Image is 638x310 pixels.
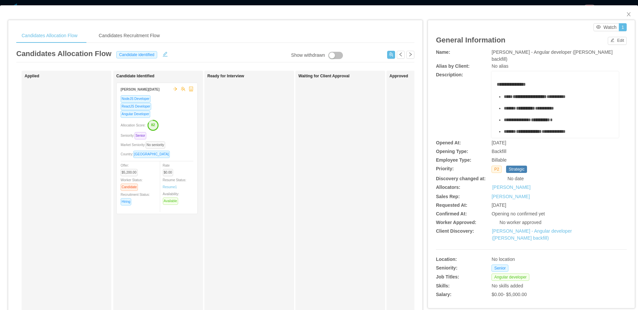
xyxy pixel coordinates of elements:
span: [DATE] [491,140,506,145]
b: Salary: [436,292,452,297]
span: [GEOGRAPHIC_DATA] [133,151,170,158]
button: icon: edit [160,50,170,57]
span: No worker approved [499,220,541,225]
span: robot [189,87,193,91]
strong: [PERSON_NAME][DATE] [121,88,159,91]
span: No alias [491,63,508,69]
i: icon: close [626,12,631,17]
span: Hiring [121,198,131,205]
span: Availability: [163,192,181,203]
button: 82 [146,119,159,130]
span: Opening no confirmed yet [491,211,545,216]
span: No skills added [491,283,523,288]
a: [PERSON_NAME] - Angular developer ([PERSON_NAME] backfill) [492,228,572,241]
span: Allocation Score: [121,123,146,127]
b: Name: [436,49,450,55]
b: Worker Approved: [436,220,476,225]
span: $0.00 [163,169,173,176]
a: Resume1 [163,185,177,190]
b: Opening Type: [436,149,468,154]
h1: Candidate Identified [116,74,209,79]
text: 82 [151,123,155,127]
b: Location: [436,257,457,262]
button: 1 [619,23,627,31]
b: Priority: [436,166,454,171]
button: Close [619,5,638,24]
span: Billable [491,157,506,163]
span: Resume Status: [163,178,186,189]
span: Angular developer [491,273,529,281]
span: Recruitment Status: [121,193,150,203]
div: Candidates Recruitment Flow [93,28,165,43]
b: Employee Type: [436,157,471,163]
h1: Applied [25,74,118,79]
a: [PERSON_NAME] [491,194,530,199]
b: Job Titles: [436,274,459,279]
span: NodeJS Developer [121,95,151,103]
span: Strategic [506,166,527,173]
b: Opened At: [436,140,461,145]
h1: Waiting for Client Approval [298,74,391,79]
article: General Information [436,35,505,45]
span: arrow-right [173,87,177,91]
span: $0.00 - $5,000.00 [491,292,527,297]
span: Seniority: [121,134,149,137]
article: Candidates Allocation Flow [16,48,111,59]
button: icon: eyeWatch [593,23,619,31]
b: Client Discovery: [436,228,474,234]
span: Worker Status: [121,178,143,189]
span: No date [507,176,524,181]
span: [PERSON_NAME] - Angular developer ([PERSON_NAME] backfill) [491,49,612,62]
a: [PERSON_NAME] [492,184,530,191]
div: No location [491,256,587,263]
span: Country: [121,152,172,156]
div: Candidates Allocation Flow [16,28,83,43]
h1: Approved [389,74,482,79]
span: team [181,87,185,91]
span: No seniority [146,141,165,149]
span: Candidate [121,184,138,191]
b: Seniority: [436,265,458,271]
b: Allocators: [436,185,460,190]
button: icon: left [397,51,405,59]
div: rdw-wrapper [491,71,619,138]
span: Senior [135,132,146,139]
span: Offer: [121,164,140,174]
span: Backfill [491,149,506,154]
span: Candidate identified [116,51,157,58]
span: Rate [163,164,176,174]
b: Sales Rep: [436,194,460,199]
h1: Ready for Interview [207,74,300,79]
button: icon: right [406,51,414,59]
b: Requested At: [436,202,467,208]
span: Available [163,197,178,205]
button: icon: usergroup-add [387,51,395,59]
b: Discovery changed at: [436,176,485,181]
div: Show withdrawn [291,52,325,59]
span: $5,200.00 [121,169,138,176]
span: Angular Developer [121,111,150,118]
div: rdw-editor [497,81,614,147]
b: Skills: [436,283,450,288]
span: Market Seniority: [121,143,168,147]
button: icon: editEdit [608,37,627,45]
span: [DATE] [491,202,506,208]
span: ReactJS Developer [121,103,151,110]
b: Description: [436,72,463,77]
span: P2 [491,166,502,173]
b: Alias by Client: [436,63,470,69]
span: Senior [491,265,508,272]
b: Confirmed At: [436,211,467,216]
